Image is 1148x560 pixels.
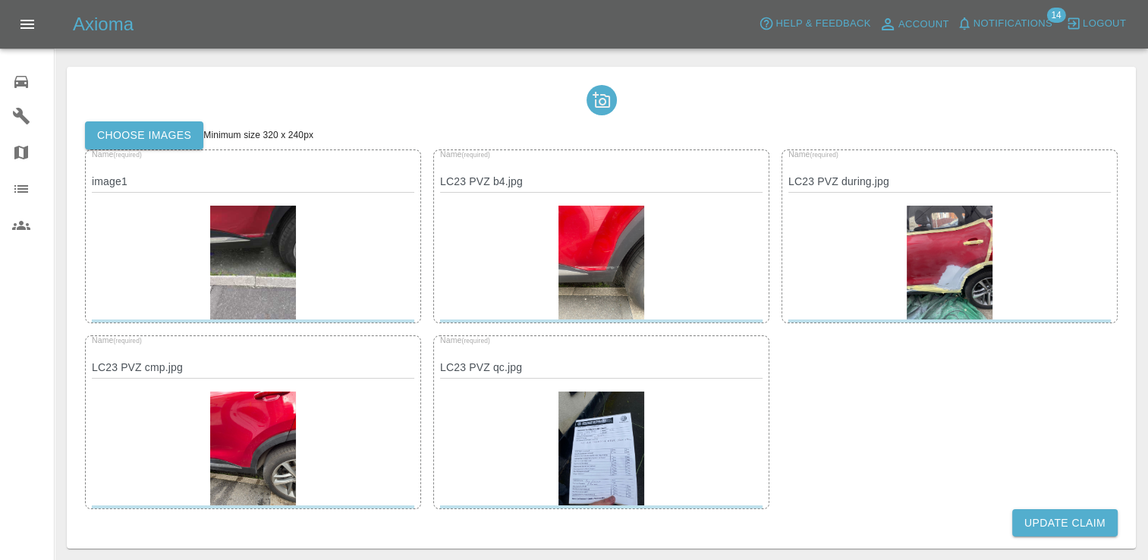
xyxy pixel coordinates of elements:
span: Minimum size 320 x 240px [203,130,313,140]
span: Account [898,16,949,33]
button: Notifications [953,12,1056,36]
span: Name [92,335,142,344]
span: Name [788,149,838,159]
span: Name [440,335,490,344]
button: Help & Feedback [755,12,874,36]
label: Choose images [85,121,203,149]
span: Notifications [973,15,1052,33]
a: Account [875,12,953,36]
small: (required) [461,337,489,344]
span: Help & Feedback [775,15,870,33]
span: Logout [1083,15,1126,33]
small: (required) [113,151,141,158]
button: Update Claim [1012,509,1118,537]
button: Open drawer [9,6,46,42]
small: (required) [461,151,489,158]
small: (required) [113,337,141,344]
span: Name [440,149,490,159]
span: Name [92,149,142,159]
button: Logout [1062,12,1130,36]
span: 14 [1046,8,1065,23]
small: (required) [810,151,838,158]
h5: Axioma [73,12,134,36]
